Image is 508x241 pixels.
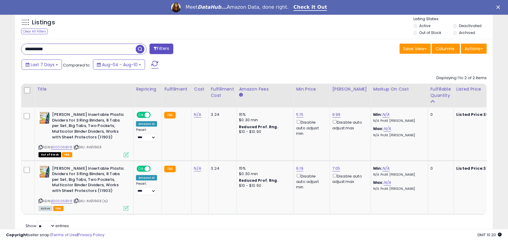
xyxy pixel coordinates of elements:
[431,166,449,171] div: 0
[37,86,131,92] div: Title
[39,206,52,211] span: All listings currently available for purchase on Amazon
[373,86,426,92] div: Markup on Cost
[384,180,391,186] a: N/A
[384,126,391,132] a: N/A
[333,112,341,118] a: 9.99
[420,30,441,35] label: Out of Stock
[137,113,145,118] span: ON
[431,86,451,99] div: Fulfillable Quantity
[239,124,279,129] b: Reduced Prof. Rng.
[296,173,325,190] div: Disable auto adjust min
[136,86,159,92] div: Repricing
[333,86,368,92] div: [PERSON_NAME]
[171,3,181,12] img: Profile image for Georgie
[186,4,289,10] div: Meet Amazon Data, done right.
[296,165,304,171] a: 6.19
[457,165,484,171] b: Listed Price:
[239,117,289,123] div: $0.30 min
[457,166,506,171] div: $7.05
[459,23,482,28] label: Deactivated
[6,232,104,238] div: seller snap | |
[239,171,289,177] div: $0.30 min
[420,23,431,28] label: Active
[150,166,160,171] span: OFF
[333,119,366,131] div: Disable auto adjust max
[373,112,383,117] b: Min:
[73,199,108,203] span: | SKU: AVE11903 (b)
[497,5,503,9] div: Close
[39,152,61,157] span: All listings that are currently out of stock and unavailable for purchase on Amazon
[432,44,460,54] button: Columns
[22,60,62,70] button: Last 7 Days
[296,86,327,92] div: Min Price
[371,84,428,107] th: The percentage added to the cost of goods (COGS) that forms the calculator for Min & Max prices.
[39,166,129,210] div: ASIN:
[373,173,423,177] p: N/A Profit [PERSON_NAME]
[296,119,325,136] div: Disable auto adjust min
[32,18,55,27] h5: Listings
[211,112,232,117] div: 3.24
[457,112,506,117] div: $9.99
[164,112,175,119] small: FBA
[239,183,289,188] div: $10 - $10.90
[194,86,206,92] div: Cost
[198,4,227,10] i: DataHub...
[53,206,63,211] span: FBA
[6,232,28,238] strong: Copyright
[21,29,48,34] div: Clear All Filters
[414,16,493,22] p: Listing States:
[39,112,51,124] img: 51KYBE-7XoL._SL40_.jpg
[39,112,129,156] div: ASIN:
[194,165,201,171] a: N/A
[459,30,475,35] label: Archived
[93,60,145,70] button: Aug-04 - Aug-10
[437,75,487,81] div: Displaying 1 to 2 of 2 items
[239,166,289,171] div: 15%
[136,121,157,127] div: Amazon AI
[461,44,487,54] button: Actions
[382,112,389,118] a: N/A
[333,173,366,184] div: Disable auto adjust max
[194,112,201,118] a: N/A
[31,62,54,68] span: Last 7 Days
[136,175,157,181] div: Amazon AI
[239,178,279,183] b: Reduced Prof. Rng.
[239,112,289,117] div: 15%
[239,129,289,134] div: $10 - $10.90
[52,166,125,195] b: [PERSON_NAME] Insertable Plastic Dividers for 3 Ring Binders, 8 Tabs per Set, Big Tabs, Two Pocke...
[102,62,138,68] span: Aug-04 - Aug-10
[51,145,73,150] a: B00006IBY8
[150,113,160,118] span: OFF
[373,187,423,191] p: N/A Profit [PERSON_NAME]
[382,165,389,171] a: N/A
[62,152,72,157] span: FBA
[52,112,125,141] b: [PERSON_NAME] Insertable Plastic Dividers for 3 Ring Binders, 8 Tabs per Set, Big Tabs, Two Pocke...
[373,165,383,171] b: Min:
[150,44,173,54] button: Filters
[296,112,304,118] a: 5.15
[78,232,104,238] a: Privacy Policy
[164,166,175,172] small: FBA
[373,180,384,185] b: Max:
[63,62,91,68] span: Compared to:
[239,86,291,92] div: Amazon Fees
[73,145,102,150] span: | SKU: AVE11903
[164,86,189,92] div: Fulfillment
[239,92,243,98] small: Amazon Fees.
[39,166,51,178] img: 51KYBE-7XoL._SL40_.jpg
[436,46,455,52] span: Columns
[457,112,484,117] b: Listed Price:
[373,126,384,131] b: Max:
[211,86,234,99] div: Fulfillment Cost
[431,112,449,117] div: 0
[333,165,341,171] a: 7.05
[51,232,77,238] a: Terms of Use
[26,223,69,229] span: Show: entries
[137,166,145,171] span: ON
[294,4,327,11] a: Check It Out
[211,166,232,171] div: 3.24
[51,199,73,204] a: B00006IBY8
[136,182,157,195] div: Preset:
[373,119,423,123] p: N/A Profit [PERSON_NAME]
[400,44,431,54] button: Save View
